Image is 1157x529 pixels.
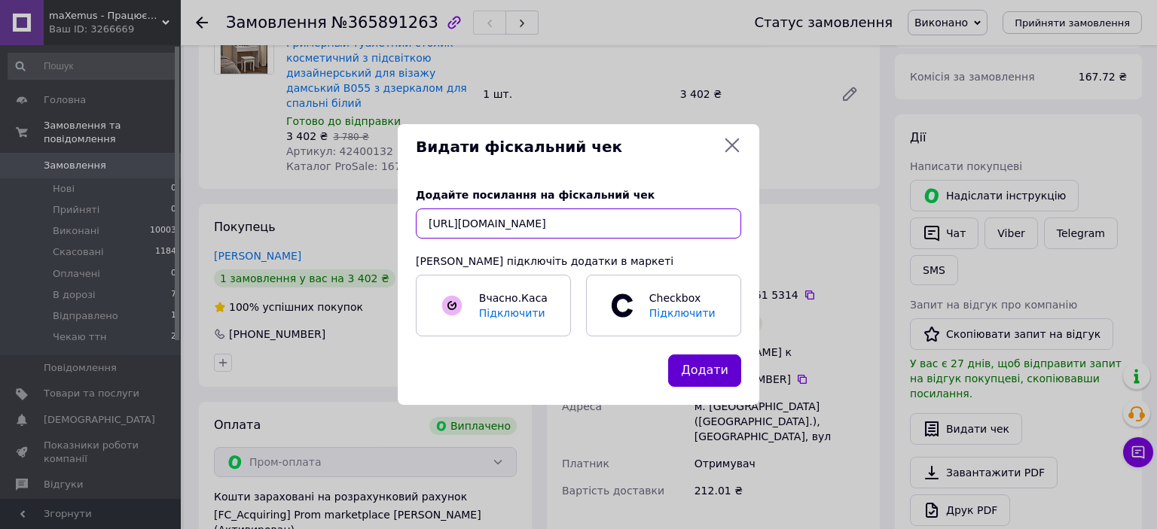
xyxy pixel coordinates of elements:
span: Підключити [649,307,716,319]
a: CheckboxПідключити [586,275,741,336]
button: Додати [668,354,741,387]
span: Видати фіскальний чек [416,136,717,158]
span: Додайте посилання на фіскальний чек [416,189,655,201]
a: Вчасно.КасаПідключити [416,275,571,336]
span: Підключити [479,307,545,319]
span: Checkbox [642,290,725,321]
div: [PERSON_NAME] підключіть додатки в маркеті [416,254,741,269]
span: Вчасно.Каса [479,292,548,304]
input: URL чека [416,208,741,239]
